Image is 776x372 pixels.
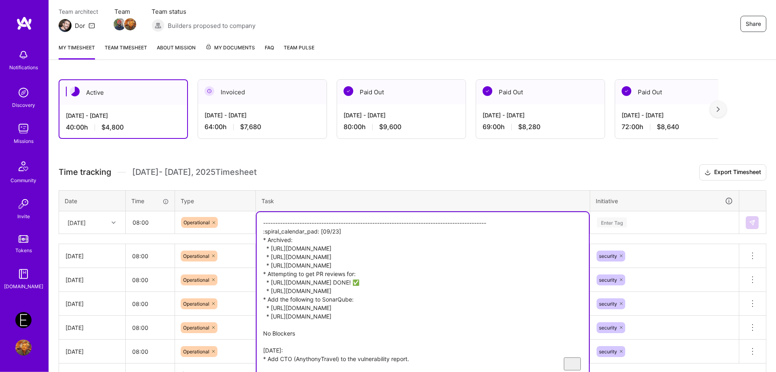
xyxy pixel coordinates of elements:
[256,190,590,211] th: Task
[599,253,617,259] span: security
[483,86,492,96] img: Paid Out
[19,235,28,243] img: tokens
[205,123,320,131] div: 64:00 h
[126,341,175,362] input: HH:MM
[17,212,30,221] div: Invite
[597,216,627,229] div: Enter Tag
[14,137,34,145] div: Missions
[622,86,631,96] img: Paid Out
[175,190,256,211] th: Type
[657,123,679,131] span: $8,640
[599,301,617,307] span: security
[59,80,187,105] div: Active
[483,123,598,131] div: 69:00 h
[126,212,174,233] input: HH:MM
[126,317,175,338] input: HH:MM
[205,86,214,96] img: Invoiced
[183,301,209,307] span: Operational
[67,218,86,227] div: [DATE]
[12,101,35,109] div: Discovery
[183,277,209,283] span: Operational
[157,43,196,60] a: About Mission
[379,123,401,131] span: $9,600
[4,282,43,291] div: [DOMAIN_NAME]
[205,43,255,60] a: My Documents
[704,168,711,177] i: icon Download
[15,340,32,356] img: User Avatar
[746,20,761,28] span: Share
[125,17,135,31] a: Team Member Avatar
[126,269,175,291] input: HH:MM
[337,80,466,104] div: Paid Out
[344,111,459,119] div: [DATE] - [DATE]
[622,111,737,119] div: [DATE] - [DATE]
[124,18,136,30] img: Team Member Avatar
[114,17,125,31] a: Team Member Avatar
[152,19,164,32] img: Builders proposed to company
[126,245,175,267] input: HH:MM
[59,43,95,60] a: My timesheet
[59,167,111,177] span: Time tracking
[183,219,210,225] span: Operational
[75,21,85,30] div: Dor
[344,86,353,96] img: Paid Out
[699,164,766,181] button: Export Timesheet
[599,277,617,283] span: security
[205,111,320,119] div: [DATE] - [DATE]
[9,63,38,72] div: Notifications
[344,123,459,131] div: 80:00 h
[599,349,617,355] span: security
[131,197,169,205] div: Time
[132,167,257,177] span: [DATE] - [DATE] , 2025 Timesheet
[205,43,255,52] span: My Documents
[15,312,32,328] img: Endeavor: Onlocation Mobile/Security- 3338TSV275
[15,85,32,101] img: discovery
[65,323,119,332] div: [DATE]
[15,266,32,282] img: guide book
[198,80,327,104] div: Invoiced
[105,43,147,60] a: Team timesheet
[16,16,32,31] img: logo
[112,221,116,225] i: icon Chevron
[599,325,617,331] span: security
[15,121,32,137] img: teamwork
[749,219,755,226] img: Submit
[11,176,36,185] div: Community
[476,80,605,104] div: Paid Out
[183,349,209,355] span: Operational
[65,252,119,260] div: [DATE]
[518,123,540,131] span: $8,280
[66,123,181,132] div: 40:00 h
[265,43,274,60] a: FAQ
[15,246,32,255] div: Tokens
[622,123,737,131] div: 72:00 h
[284,43,314,60] a: Team Pulse
[284,45,314,51] span: Team Pulse
[59,19,72,32] img: Team Architect
[114,7,135,16] span: Team
[740,16,766,32] button: Share
[183,253,209,259] span: Operational
[65,276,119,284] div: [DATE]
[14,157,33,176] img: Community
[13,340,34,356] a: User Avatar
[65,347,119,356] div: [DATE]
[89,22,95,29] i: icon Mail
[183,325,209,331] span: Operational
[240,123,261,131] span: $7,680
[152,7,255,16] span: Team status
[13,312,34,328] a: Endeavor: Onlocation Mobile/Security- 3338TSV275
[59,190,126,211] th: Date
[59,7,98,16] span: Team architect
[114,18,126,30] img: Team Member Avatar
[65,300,119,308] div: [DATE]
[15,47,32,63] img: bell
[101,123,124,132] span: $4,800
[66,111,181,120] div: [DATE] - [DATE]
[15,196,32,212] img: Invite
[615,80,744,104] div: Paid Out
[483,111,598,119] div: [DATE] - [DATE]
[126,293,175,315] input: HH:MM
[596,196,733,206] div: Initiative
[70,87,80,96] img: Active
